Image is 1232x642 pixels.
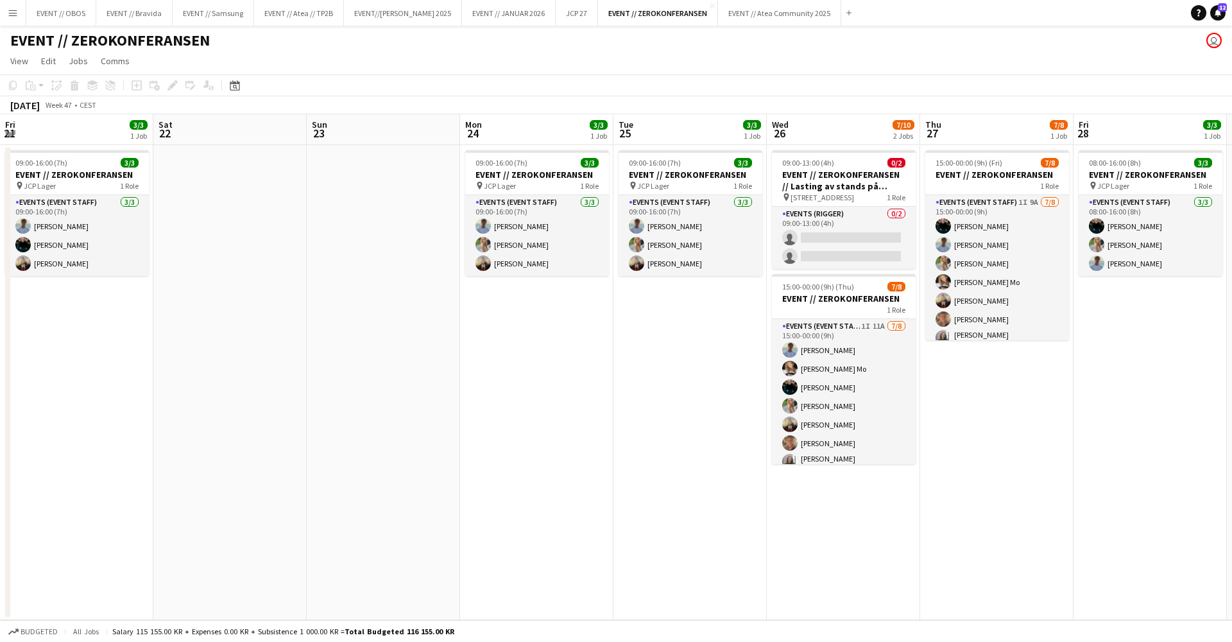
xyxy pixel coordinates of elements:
[772,169,916,192] h3: EVENT // ZEROKONFERANSEN // Lasting av stands på lastebil
[10,55,28,67] span: View
[733,181,752,191] span: 1 Role
[130,120,148,130] span: 3/3
[254,1,344,26] button: EVENT // Atea // TP2B
[130,131,147,141] div: 1 Job
[791,193,854,202] span: [STREET_ADDRESS]
[598,1,718,26] button: EVENT // ZEROKONFERANSEN
[925,169,1069,180] h3: EVENT // ZEROKONFERANSEN
[887,193,905,202] span: 1 Role
[42,100,74,110] span: Week 47
[158,119,173,130] span: Sat
[484,181,516,191] span: JCP Lager
[112,627,454,636] div: Salary 115 155.00 KR + Expenses 0.00 KR + Subsistence 1 000.00 KR =
[893,120,914,130] span: 7/10
[743,120,761,130] span: 3/3
[1089,158,1141,168] span: 08:00-16:00 (8h)
[1079,169,1222,180] h3: EVENT // ZEROKONFERANSEN
[893,131,914,141] div: 2 Jobs
[1194,158,1212,168] span: 3/3
[1050,120,1068,130] span: 7/8
[619,150,762,276] app-job-card: 09:00-16:00 (7h)3/3EVENT // ZEROKONFERANSEN JCP Lager1 RoleEvents (Event Staff)3/309:00-16:00 (7h...
[925,195,1069,373] app-card-role: Events (Event Staff)1I9A7/815:00-00:00 (9h)[PERSON_NAME][PERSON_NAME][PERSON_NAME][PERSON_NAME] M...
[782,158,834,168] span: 09:00-13:00 (4h)
[5,53,33,69] a: View
[1203,120,1221,130] span: 3/3
[734,158,752,168] span: 3/3
[629,158,681,168] span: 09:00-16:00 (7h)
[923,126,941,141] span: 27
[772,150,916,269] app-job-card: 09:00-13:00 (4h)0/2EVENT // ZEROKONFERANSEN // Lasting av stands på lastebil [STREET_ADDRESS]1 Ro...
[96,53,135,69] a: Comms
[936,158,1002,168] span: 15:00-00:00 (9h) (Fri)
[782,282,854,291] span: 15:00-00:00 (9h) (Thu)
[887,282,905,291] span: 7/8
[465,150,609,276] app-job-card: 09:00-16:00 (7h)3/3EVENT // ZEROKONFERANSEN JCP Lager1 RoleEvents (Event Staff)3/309:00-16:00 (7h...
[770,126,789,141] span: 26
[925,150,1069,340] app-job-card: 15:00-00:00 (9h) (Fri)7/8EVENT // ZEROKONFERANSEN1 RoleEvents (Event Staff)1I9A7/815:00-00:00 (9h...
[121,158,139,168] span: 3/3
[619,195,762,276] app-card-role: Events (Event Staff)3/309:00-16:00 (7h)[PERSON_NAME][PERSON_NAME][PERSON_NAME]
[887,158,905,168] span: 0/2
[5,195,149,276] app-card-role: Events (Event Staff)3/309:00-16:00 (7h)[PERSON_NAME][PERSON_NAME][PERSON_NAME]
[1079,119,1089,130] span: Fri
[619,119,633,130] span: Tue
[41,55,56,67] span: Edit
[1193,181,1212,191] span: 1 Role
[21,627,58,636] span: Budgeted
[36,53,61,69] a: Edit
[1218,3,1227,12] span: 12
[1040,181,1059,191] span: 1 Role
[465,169,609,180] h3: EVENT // ZEROKONFERANSEN
[3,126,15,141] span: 21
[925,119,941,130] span: Thu
[10,99,40,112] div: [DATE]
[772,293,916,304] h3: EVENT // ZEROKONFERANSEN
[590,120,608,130] span: 3/3
[1050,131,1067,141] div: 1 Job
[475,158,527,168] span: 09:00-16:00 (7h)
[344,1,462,26] button: EVENT//[PERSON_NAME] 2025
[1079,150,1222,276] app-job-card: 08:00-16:00 (8h)3/3EVENT // ZEROKONFERANSEN JCP Lager1 RoleEvents (Event Staff)3/308:00-16:00 (8h...
[24,181,56,191] span: JCP Lager
[71,627,101,636] span: All jobs
[744,131,760,141] div: 1 Job
[5,119,15,130] span: Fri
[1210,5,1226,21] a: 12
[772,274,916,464] app-job-card: 15:00-00:00 (9h) (Thu)7/8EVENT // ZEROKONFERANSEN1 RoleEvents (Event Staff)1I11A7/815:00-00:00 (9...
[580,181,599,191] span: 1 Role
[1041,158,1059,168] span: 7/8
[120,181,139,191] span: 1 Role
[157,126,173,141] span: 22
[1077,126,1089,141] span: 28
[5,150,149,276] app-job-card: 09:00-16:00 (7h)3/3EVENT // ZEROKONFERANSEN JCP Lager1 RoleEvents (Event Staff)3/309:00-16:00 (7h...
[10,31,210,50] h1: EVENT // ZEROKONFERANSEN
[718,1,841,26] button: EVENT // Atea Community 2025
[637,181,669,191] span: JCP Lager
[173,1,254,26] button: EVENT // Samsung
[581,158,599,168] span: 3/3
[465,195,609,276] app-card-role: Events (Event Staff)3/309:00-16:00 (7h)[PERSON_NAME][PERSON_NAME][PERSON_NAME]
[96,1,173,26] button: EVENT // Bravida
[619,169,762,180] h3: EVENT // ZEROKONFERANSEN
[463,126,482,141] span: 24
[312,119,327,130] span: Sun
[1206,33,1222,48] app-user-avatar: Johanne Holmedahl
[590,131,607,141] div: 1 Job
[345,627,454,636] span: Total Budgeted 116 155.00 KR
[64,53,93,69] a: Jobs
[15,158,67,168] span: 09:00-16:00 (7h)
[1204,131,1220,141] div: 1 Job
[772,119,789,130] span: Wed
[887,305,905,315] span: 1 Role
[1097,181,1129,191] span: JCP Lager
[462,1,556,26] button: EVENT // JANUAR 2026
[26,1,96,26] button: EVENT // OBOS
[5,169,149,180] h3: EVENT // ZEROKONFERANSEN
